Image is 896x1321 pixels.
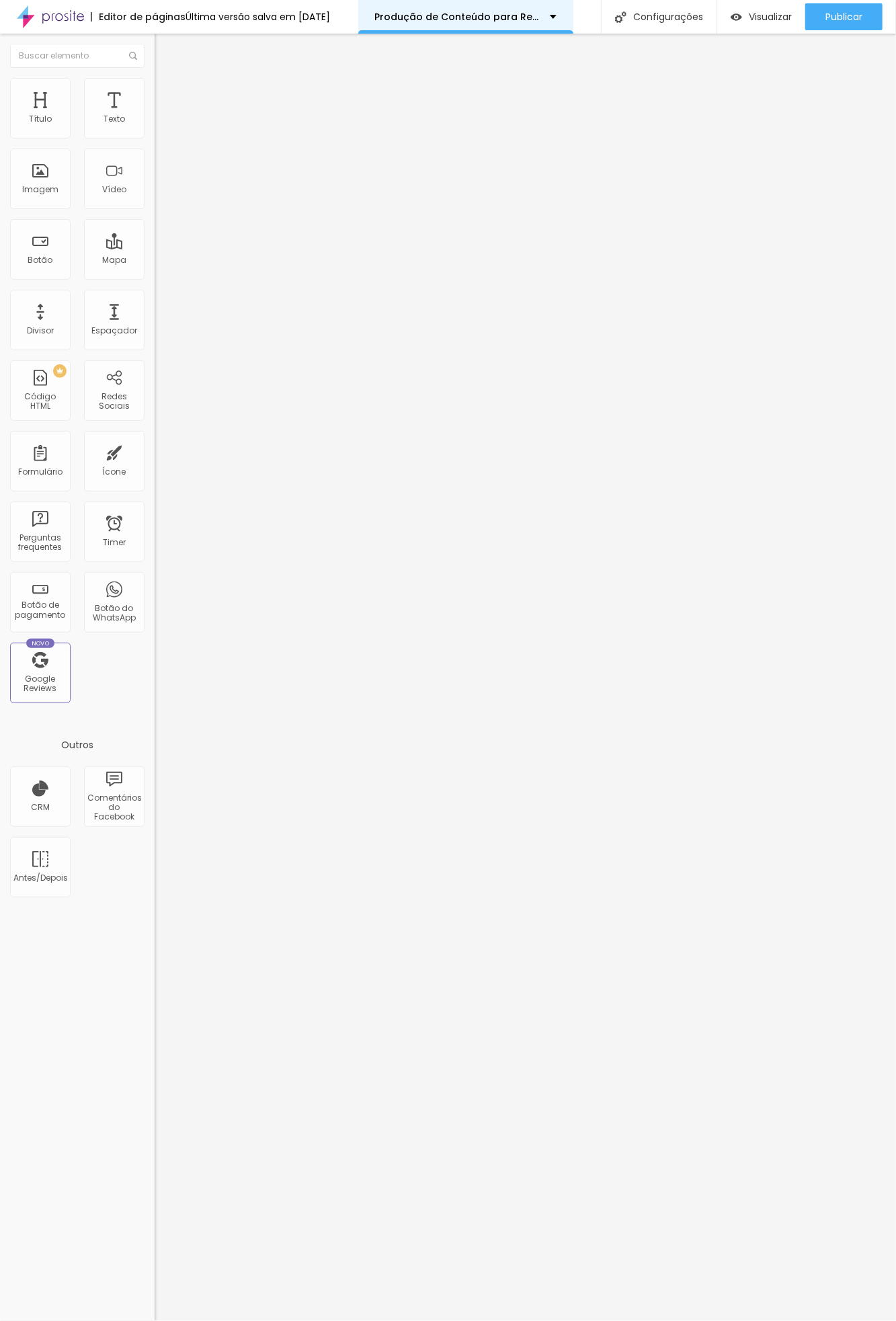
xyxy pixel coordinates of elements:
div: Editor de páginas [91,12,186,22]
p: Produção de Conteúdo para Restaurantes [375,12,540,22]
span: Publicar [825,11,862,22]
span: Visualizar [749,11,792,22]
div: Código HTML [13,392,67,411]
div: Timer [103,538,126,547]
div: Última versão salva em [DATE] [186,12,330,22]
div: Novo [26,639,55,648]
img: Icone [129,52,137,60]
div: CRM [31,803,50,812]
div: Botão do WhatsApp [87,604,140,623]
div: Divisor [27,326,54,335]
div: Vídeo [102,185,126,194]
div: Texto [104,114,125,124]
div: Imagem [22,185,58,194]
div: Botão de pagamento [13,600,67,620]
div: Mapa [102,255,126,265]
input: Buscar elemento [10,44,145,68]
div: Formulário [18,467,63,477]
div: Espaçador [91,326,137,335]
div: Título [29,114,52,124]
div: Google Reviews [13,674,67,694]
iframe: Editor [155,34,896,1321]
div: Perguntas frequentes [13,533,67,553]
div: Antes/Depois [13,873,67,883]
div: Ícone [103,467,126,477]
img: view-1.svg [731,11,742,23]
button: Visualizar [717,3,805,30]
div: Comentários do Facebook [87,793,140,822]
img: Icone [615,11,626,23]
div: Redes Sociais [87,392,140,411]
div: Botão [28,255,53,265]
button: Publicar [805,3,883,30]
